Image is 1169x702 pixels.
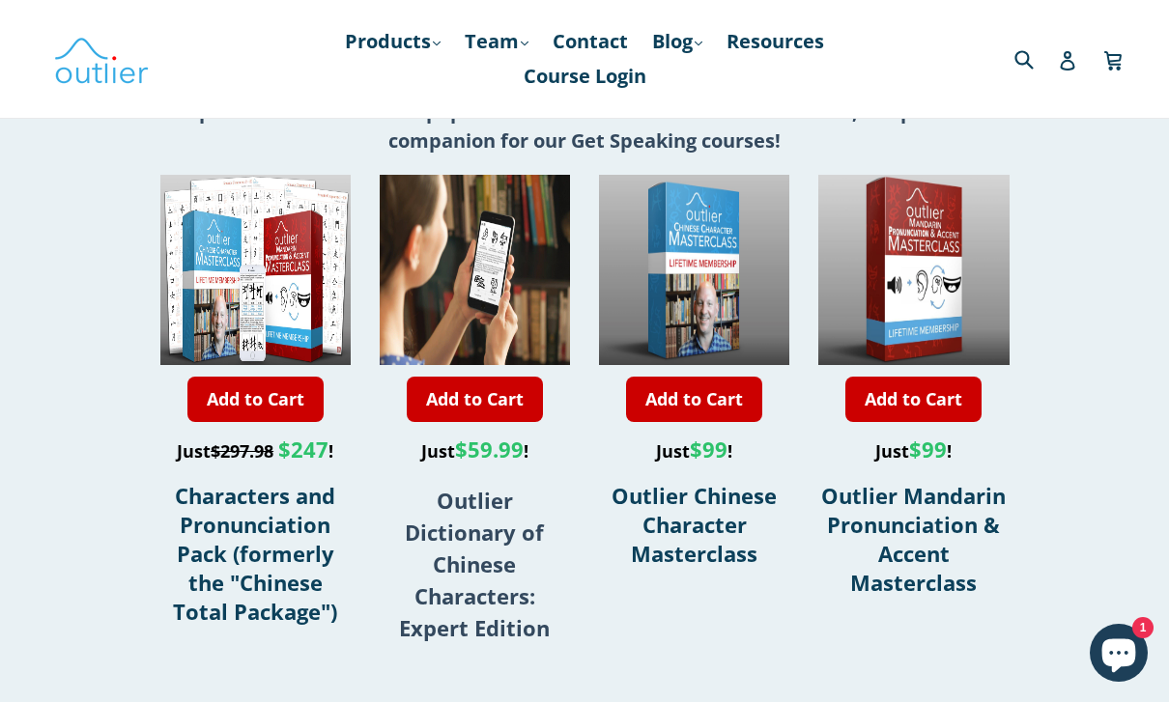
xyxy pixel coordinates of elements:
[909,435,947,463] span: $99
[821,481,1006,597] a: Outlier Mandarin Pronunciation & Accent Masterclass
[845,377,982,422] a: Add to Cart
[626,377,762,422] a: Add to Cart
[875,439,952,463] span: Just !
[455,24,538,59] a: Team
[177,439,333,463] span: Just !
[642,24,712,59] a: Blog
[407,377,543,422] a: Add to Cart
[278,435,328,463] span: $247
[455,435,524,463] span: $59.99
[514,59,656,94] a: Course Login
[335,24,450,59] a: Products
[1084,624,1154,687] inbox-online-store-chat: Shopify online store chat
[399,492,550,641] a: Outlier Dictionary of Chinese Characters: Expert Edition
[656,439,732,463] span: Just !
[187,377,324,422] a: Add to Cart
[612,481,777,568] a: Outlier Chinese Character Masterclass
[53,31,150,87] img: Outlier Linguistics
[690,435,727,463] span: $99
[1010,39,1063,78] input: Search
[399,486,550,642] strong: Outlier Dictionary of Chinese Characters: Expert Edition
[421,439,528,463] span: Just !
[543,24,638,59] a: Contact
[211,439,273,463] s: $297.98
[717,24,834,59] a: Resources
[173,481,337,626] a: Characters and Pronunciation Pack (formerly the "Chinese Total Package")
